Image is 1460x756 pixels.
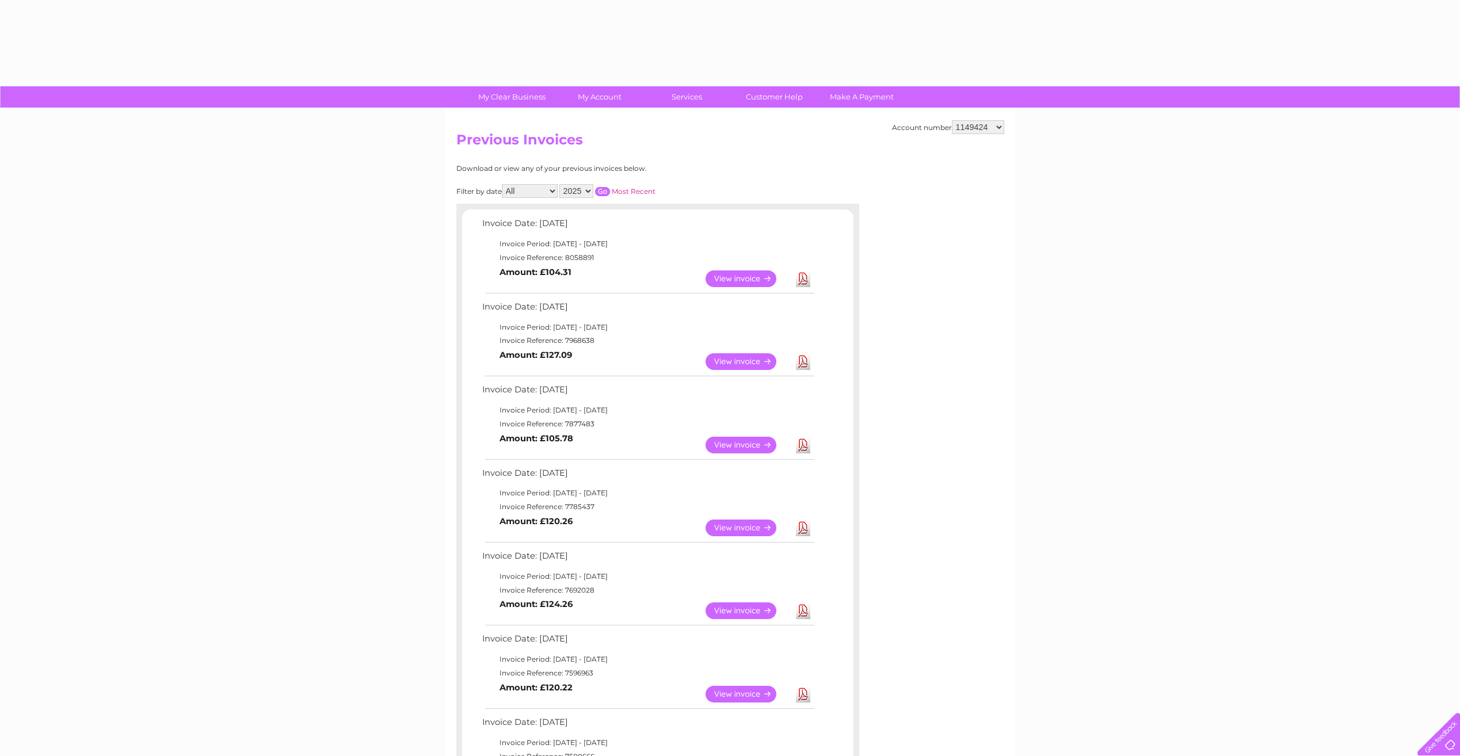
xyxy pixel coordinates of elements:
[479,548,816,570] td: Invoice Date: [DATE]
[796,270,810,287] a: Download
[464,86,559,108] a: My Clear Business
[500,682,573,693] b: Amount: £120.22
[706,520,790,536] a: View
[479,382,816,403] td: Invoice Date: [DATE]
[796,437,810,453] a: Download
[479,583,816,597] td: Invoice Reference: 7692028
[479,334,816,348] td: Invoice Reference: 7968638
[796,520,810,536] a: Download
[479,500,816,514] td: Invoice Reference: 7785437
[456,132,1004,154] h2: Previous Invoices
[456,165,758,173] div: Download or view any of your previous invoices below.
[552,86,647,108] a: My Account
[706,602,790,619] a: View
[500,599,573,609] b: Amount: £124.26
[612,187,655,196] a: Most Recent
[479,417,816,431] td: Invoice Reference: 7877483
[814,86,909,108] a: Make A Payment
[479,631,816,652] td: Invoice Date: [DATE]
[479,320,816,334] td: Invoice Period: [DATE] - [DATE]
[500,516,573,526] b: Amount: £120.26
[479,299,816,320] td: Invoice Date: [DATE]
[706,270,790,287] a: View
[796,353,810,370] a: Download
[706,353,790,370] a: View
[500,267,571,277] b: Amount: £104.31
[500,433,573,444] b: Amount: £105.78
[479,465,816,487] td: Invoice Date: [DATE]
[500,350,572,360] b: Amount: £127.09
[479,736,816,750] td: Invoice Period: [DATE] - [DATE]
[706,686,790,702] a: View
[639,86,734,108] a: Services
[892,120,1004,134] div: Account number
[479,251,816,265] td: Invoice Reference: 8058891
[796,602,810,619] a: Download
[796,686,810,702] a: Download
[479,652,816,666] td: Invoice Period: [DATE] - [DATE]
[479,570,816,583] td: Invoice Period: [DATE] - [DATE]
[479,237,816,251] td: Invoice Period: [DATE] - [DATE]
[479,486,816,500] td: Invoice Period: [DATE] - [DATE]
[456,184,758,198] div: Filter by date
[479,715,816,736] td: Invoice Date: [DATE]
[727,86,822,108] a: Customer Help
[479,666,816,680] td: Invoice Reference: 7596963
[706,437,790,453] a: View
[479,403,816,417] td: Invoice Period: [DATE] - [DATE]
[479,216,816,237] td: Invoice Date: [DATE]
